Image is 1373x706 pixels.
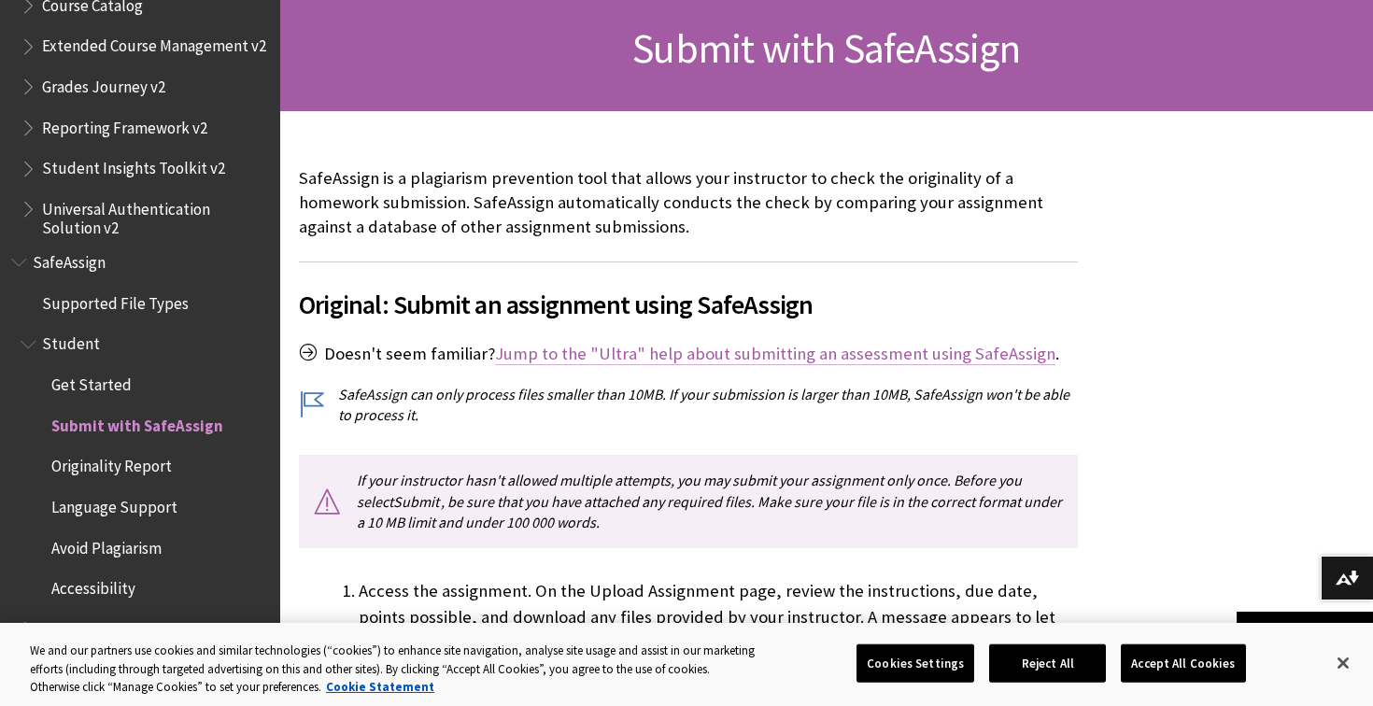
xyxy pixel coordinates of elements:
[42,288,189,313] span: Supported File Types
[1323,642,1364,684] button: Close
[51,410,223,435] span: Submit with SafeAssign
[51,451,172,476] span: Originality Report
[42,329,100,354] span: Student
[42,193,267,237] span: Universal Authentication Solution v2
[632,22,1020,74] span: Submit with SafeAssign
[299,285,1078,324] span: Original: Submit an assignment using SafeAssign
[51,491,177,516] span: Language Support
[1121,643,1245,683] button: Accept All Cookies
[299,342,1078,366] p: Doesn't seem familiar? .
[42,31,266,56] span: Extended Course Management v2
[51,369,132,394] span: Get Started
[11,247,269,685] nav: Book outline for Blackboard SafeAssign
[42,71,165,96] span: Grades Journey v2
[42,112,207,137] span: Reporting Framework v2
[359,578,1078,657] li: Access the assignment. On the Upload Assignment page, review the instructions, due date, points p...
[299,384,1078,426] p: SafeAssign can only process files smaller than 10MB. If your submission is larger than 10MB, Safe...
[42,153,225,178] span: Student Insights Toolkit v2
[393,492,439,511] span: Submit
[51,573,135,599] span: Accessibility
[495,343,1055,365] a: Jump to the "Ultra" help about submitting an assessment using SafeAssign
[856,643,974,683] button: Cookies Settings
[33,247,106,272] span: SafeAssign
[989,643,1106,683] button: Reject All
[299,455,1078,547] p: If your instructor hasn't allowed multiple attempts, you may submit your assignment only once. Be...
[299,166,1078,240] p: SafeAssign is a plagiarism prevention tool that allows your instructor to check the originality o...
[1237,612,1373,646] a: Back to top
[51,532,162,558] span: Avoid Plagiarism
[326,679,434,695] a: More information about your privacy, opens in a new tab
[30,642,756,697] div: We and our partners use cookies and similar technologies (“cookies”) to enhance site navigation, ...
[42,614,111,639] span: Instructor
